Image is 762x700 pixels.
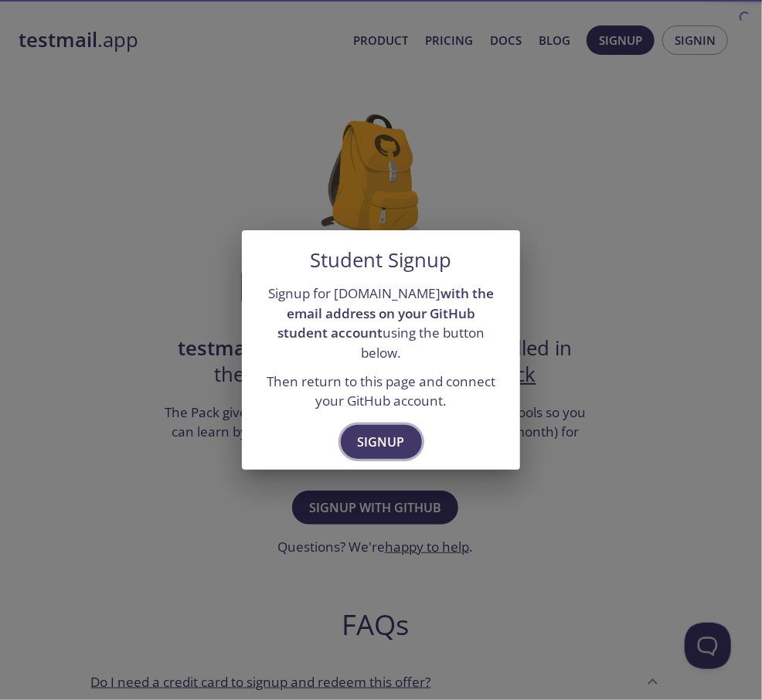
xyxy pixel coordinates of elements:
[260,372,502,411] p: Then return to this page and connect your GitHub account.
[311,249,452,272] h5: Student Signup
[260,284,502,363] p: Signup for [DOMAIN_NAME] using the button below.
[277,284,494,342] strong: with the email address on your GitHub student account
[341,425,422,459] button: Signup
[358,431,405,453] span: Signup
